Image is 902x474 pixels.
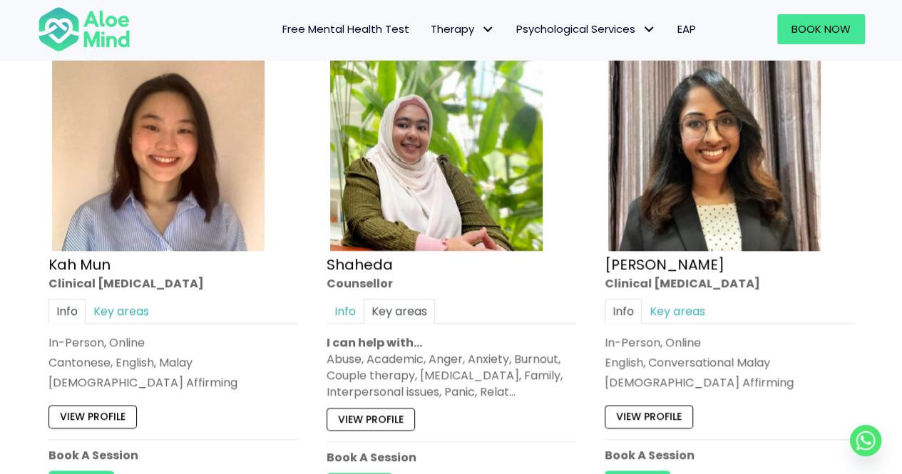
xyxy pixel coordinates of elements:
[605,374,854,391] div: [DEMOGRAPHIC_DATA] Affirming
[327,407,415,430] a: View profile
[48,334,298,351] div: In-Person, Online
[327,274,576,291] div: Counsellor
[639,19,660,40] span: Psychological Services: submenu
[478,19,498,40] span: Therapy: submenu
[272,14,420,44] a: Free Mental Health Test
[605,447,854,463] p: Book A Session
[506,14,667,44] a: Psychological ServicesPsychological Services: submenu
[38,6,130,53] img: Aloe mind Logo
[364,299,435,324] a: Key areas
[431,21,495,36] span: Therapy
[86,299,157,324] a: Key areas
[48,374,298,391] div: [DEMOGRAPHIC_DATA] Affirming
[605,405,693,428] a: View profile
[52,38,265,251] img: Kah Mun-profile-crop-300×300
[420,14,506,44] a: TherapyTherapy: submenu
[48,254,111,274] a: Kah Mun
[48,447,298,463] p: Book A Session
[149,14,707,44] nav: Menu
[677,21,696,36] span: EAP
[605,334,854,351] div: In-Person, Online
[48,299,86,324] a: Info
[327,299,364,324] a: Info
[605,274,854,291] div: Clinical [MEDICAL_DATA]
[327,351,576,401] div: Abuse, Academic, Anger, Anxiety, Burnout, Couple therapy, [MEDICAL_DATA], Family, Interpersonal i...
[48,405,137,428] a: View profile
[282,21,409,36] span: Free Mental Health Test
[667,14,707,44] a: EAP
[605,354,854,371] p: English, Conversational Malay
[850,425,881,456] a: Whatsapp
[642,299,713,324] a: Key areas
[608,38,821,251] img: croped-Anita_Profile-photo-300×300
[791,21,851,36] span: Book Now
[48,354,298,371] p: Cantonese, English, Malay
[777,14,865,44] a: Book Now
[605,254,724,274] a: [PERSON_NAME]
[327,449,576,465] p: Book A Session
[48,274,298,291] div: Clinical [MEDICAL_DATA]
[330,38,543,251] img: Shaheda Counsellor
[327,254,393,274] a: Shaheda
[605,299,642,324] a: Info
[516,21,656,36] span: Psychological Services
[327,334,576,351] p: I can help with…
